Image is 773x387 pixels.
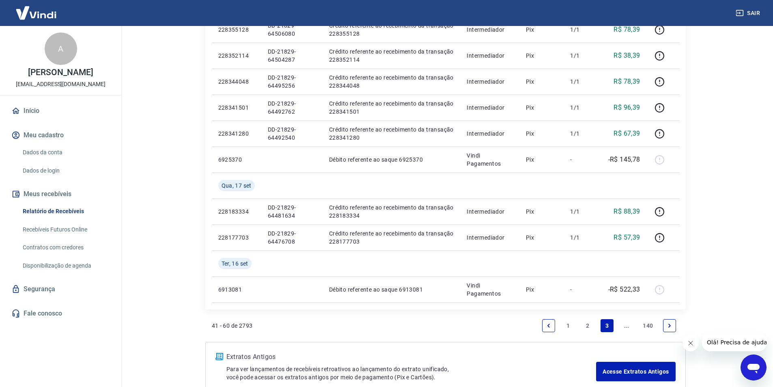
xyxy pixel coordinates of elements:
a: Page 140 [640,319,656,332]
p: DD-21829-64476708 [268,229,316,246]
p: 1/1 [570,104,594,112]
p: DD-21829-64504287 [268,48,316,64]
p: Débito referente ao saque 6913081 [329,285,454,294]
p: Pix [526,156,558,164]
p: Pix [526,285,558,294]
p: Crédito referente ao recebimento da transação 228341501 [329,99,454,116]
p: Pix [526,233,558,242]
p: Pix [526,78,558,86]
a: Page 1 [562,319,575,332]
p: -R$ 145,78 [608,155,640,164]
p: R$ 38,39 [614,51,640,61]
p: 41 - 60 de 2793 [212,322,253,330]
a: Relatório de Recebíveis [19,203,112,220]
p: Vindi Pagamentos [467,281,512,298]
p: Débito referente ao saque 6925370 [329,156,454,164]
a: Page 2 [581,319,594,332]
p: 1/1 [570,208,594,216]
iframe: Fechar mensagem [683,335,699,351]
p: DD-21829-64481634 [268,203,316,220]
p: Intermediador [467,104,512,112]
p: 6925370 [218,156,255,164]
p: 1/1 [570,130,594,138]
p: Crédito referente ao recebimento da transação 228183334 [329,203,454,220]
p: 1/1 [570,52,594,60]
p: 228177703 [218,233,255,242]
p: DD-21829-64506080 [268,22,316,38]
p: 1/1 [570,233,594,242]
p: 228352114 [218,52,255,60]
p: Pix [526,52,558,60]
span: Qua, 17 set [222,182,252,190]
p: Crédito referente ao recebimento da transação 228355128 [329,22,454,38]
p: R$ 78,39 [614,77,640,86]
p: 1/1 [570,26,594,34]
a: Recebíveis Futuros Online [19,221,112,238]
img: ícone [215,353,223,360]
p: [EMAIL_ADDRESS][DOMAIN_NAME] [16,80,106,89]
p: 6913081 [218,285,255,294]
iframe: Mensagem da empresa [702,333,767,351]
p: Pix [526,130,558,138]
button: Meu cadastro [10,126,112,144]
p: R$ 57,39 [614,233,640,242]
a: Disponibilização de agenda [19,257,112,274]
a: Dados de login [19,162,112,179]
a: Previous page [542,319,555,332]
a: Acesse Extratos Antigos [596,362,675,381]
p: 228344048 [218,78,255,86]
p: DD-21829-64492762 [268,99,316,116]
img: Vindi [10,0,62,25]
p: DD-21829-64492540 [268,125,316,142]
p: Crédito referente ao recebimento da transação 228344048 [329,74,454,90]
p: 228341501 [218,104,255,112]
p: Intermediador [467,130,512,138]
iframe: Botão para abrir a janela de mensagens [741,355,767,381]
p: R$ 67,39 [614,129,640,138]
a: Contratos com credores [19,239,112,256]
p: Para ver lançamentos de recebíveis retroativos ao lançamento do extrato unificado, você pode aces... [226,365,596,381]
div: A [45,32,77,65]
p: R$ 96,39 [614,103,640,112]
p: Pix [526,208,558,216]
span: Ter, 16 set [222,259,248,268]
p: R$ 88,39 [614,207,640,216]
p: - [570,285,594,294]
p: 228183334 [218,208,255,216]
p: Pix [526,104,558,112]
a: Page 3 is your current page [601,319,614,332]
p: Crédito referente ao recebimento da transação 228341280 [329,125,454,142]
p: [PERSON_NAME] [28,68,93,77]
p: - [570,156,594,164]
p: Intermediador [467,26,512,34]
p: Extratos Antigos [226,352,596,362]
ul: Pagination [539,316,679,335]
a: Início [10,102,112,120]
p: Intermediador [467,78,512,86]
p: 228341280 [218,130,255,138]
p: Intermediador [467,52,512,60]
p: Crédito referente ao recebimento da transação 228352114 [329,48,454,64]
a: Jump forward [620,319,633,332]
button: Sair [734,6,763,21]
p: 228355128 [218,26,255,34]
p: 1/1 [570,78,594,86]
p: Vindi Pagamentos [467,151,512,168]
p: DD-21829-64495256 [268,74,316,90]
button: Meus recebíveis [10,185,112,203]
a: Segurança [10,280,112,298]
span: Olá! Precisa de ajuda? [5,6,68,12]
a: Dados da conta [19,144,112,161]
p: Intermediador [467,233,512,242]
p: Pix [526,26,558,34]
p: Crédito referente ao recebimento da transação 228177703 [329,229,454,246]
p: Intermediador [467,208,512,216]
p: R$ 78,39 [614,25,640,35]
p: -R$ 522,33 [608,285,640,294]
a: Next page [663,319,676,332]
a: Fale conosco [10,305,112,322]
